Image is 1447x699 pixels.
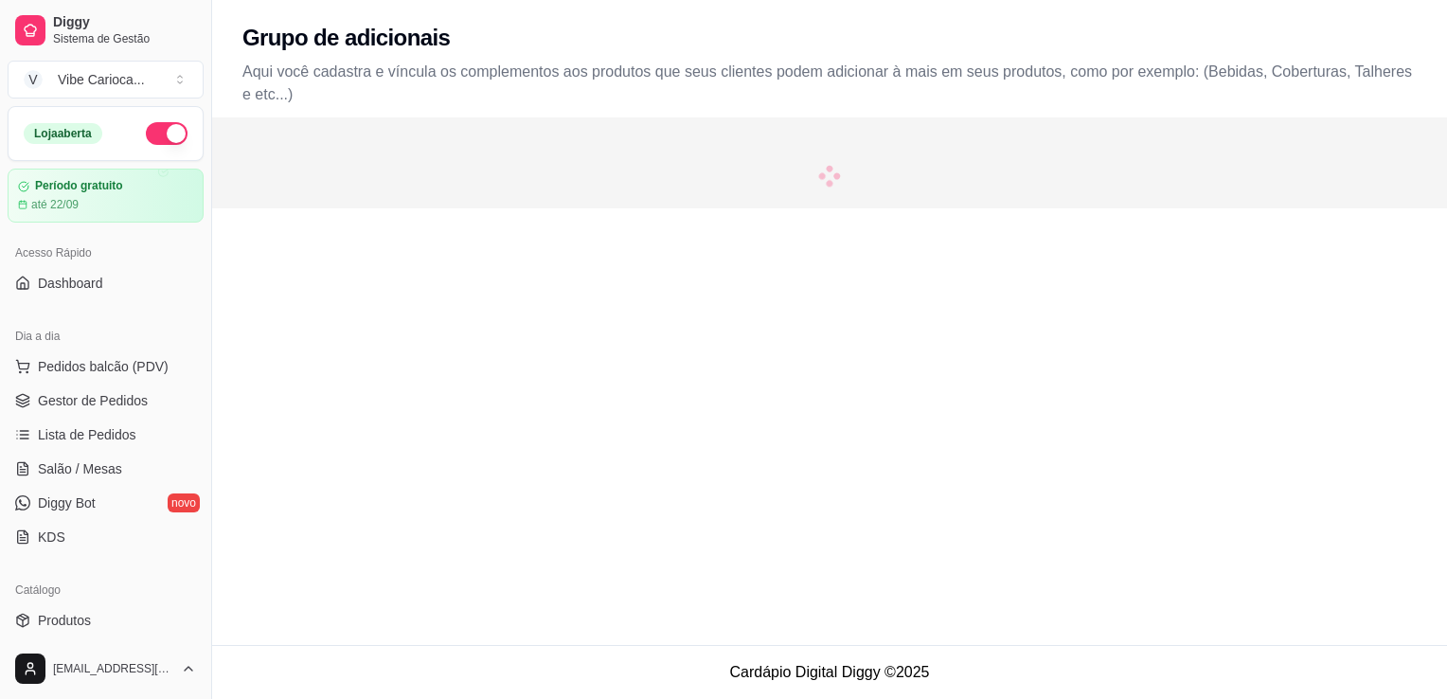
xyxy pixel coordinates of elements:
a: DiggySistema de Gestão [8,8,204,53]
span: Produtos [38,611,91,630]
div: Loja aberta [24,123,102,144]
span: V [24,70,43,89]
span: Salão / Mesas [38,459,122,478]
span: Diggy Bot [38,493,96,512]
a: Dashboard [8,268,204,298]
a: Diggy Botnovo [8,488,204,518]
span: Dashboard [38,274,103,293]
button: [EMAIL_ADDRESS][DOMAIN_NAME] [8,646,204,691]
span: Diggy [53,14,196,31]
p: Aqui você cadastra e víncula os complementos aos produtos que seus clientes podem adicionar à mai... [242,61,1417,106]
div: Catálogo [8,575,204,605]
span: [EMAIL_ADDRESS][DOMAIN_NAME] [53,661,173,676]
a: Gestor de Pedidos [8,385,204,416]
article: Período gratuito [35,179,123,193]
div: Dia a dia [8,321,204,351]
a: Lista de Pedidos [8,420,204,450]
article: até 22/09 [31,197,79,212]
a: Produtos [8,605,204,636]
h2: Grupo de adicionais [242,23,450,53]
div: Acesso Rápido [8,238,204,268]
span: Pedidos balcão (PDV) [38,357,169,376]
button: Pedidos balcão (PDV) [8,351,204,382]
footer: Cardápio Digital Diggy © 2025 [212,645,1447,699]
a: KDS [8,522,204,552]
span: KDS [38,528,65,547]
span: Gestor de Pedidos [38,391,148,410]
button: Select a team [8,61,204,99]
a: Período gratuitoaté 22/09 [8,169,204,223]
a: Salão / Mesas [8,454,204,484]
span: Lista de Pedidos [38,425,136,444]
div: Vibe Carioca ... [58,70,145,89]
span: Sistema de Gestão [53,31,196,46]
button: Alterar Status [146,122,188,145]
